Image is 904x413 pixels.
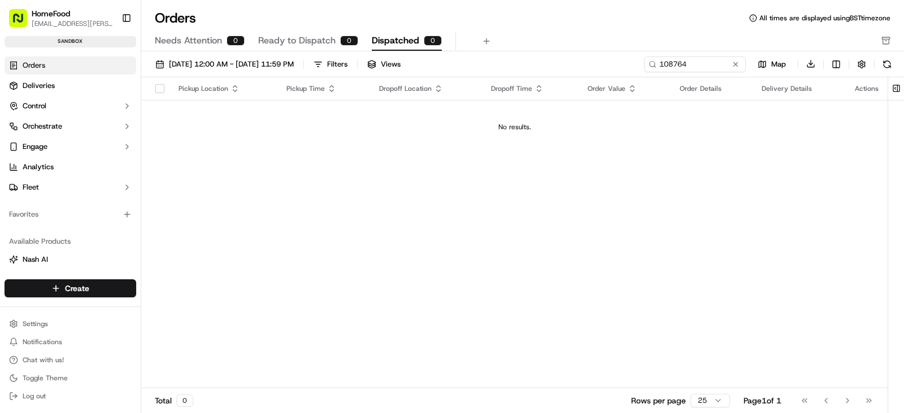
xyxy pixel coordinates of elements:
[65,283,89,294] span: Create
[23,121,62,131] span: Orchestrate
[23,60,45,71] span: Orders
[308,56,353,72] button: Filters
[5,334,136,350] button: Notifications
[179,84,268,93] div: Pickup Location
[5,178,136,196] button: Fleet
[588,84,662,93] div: Order Value
[23,142,47,152] span: Engage
[176,394,193,407] div: 0
[5,205,136,223] div: Favorites
[372,34,419,47] span: Dispatched
[155,394,193,407] div: Total
[258,34,336,47] span: Ready to Dispatch
[381,59,401,69] span: Views
[855,84,879,93] div: Actions
[23,101,46,111] span: Control
[680,84,744,93] div: Order Details
[491,84,570,93] div: Dropoff Time
[227,36,245,46] div: 0
[9,254,132,265] a: Nash AI
[169,59,294,69] span: [DATE] 12:00 AM - [DATE] 11:59 PM
[424,36,442,46] div: 0
[23,319,48,328] span: Settings
[32,8,70,19] button: HomeFood
[23,254,48,265] span: Nash AI
[5,388,136,404] button: Log out
[5,77,136,95] a: Deliveries
[340,36,358,46] div: 0
[23,392,46,401] span: Log out
[379,84,473,93] div: Dropoff Location
[5,370,136,386] button: Toggle Theme
[5,251,136,269] button: Nash AI
[5,117,136,135] button: Orchestrate
[762,84,837,93] div: Delivery Details
[146,122,883,131] div: No results.
[23,162,54,172] span: Analytics
[23,355,64,364] span: Chat with us!
[5,232,136,251] div: Available Products
[744,395,781,406] div: Page 1 of 1
[750,58,793,71] button: Map
[5,5,117,32] button: HomeFood[EMAIL_ADDRESS][PERSON_NAME][DOMAIN_NAME]
[23,81,55,91] span: Deliveries
[5,138,136,156] button: Engage
[155,34,222,47] span: Needs Attention
[771,59,786,69] span: Map
[362,56,406,72] button: Views
[5,352,136,368] button: Chat with us!
[644,56,746,72] input: Type to search
[5,279,136,297] button: Create
[155,9,196,27] h1: Orders
[5,56,136,74] a: Orders
[286,84,361,93] div: Pickup Time
[5,316,136,332] button: Settings
[23,182,39,192] span: Fleet
[327,59,347,69] div: Filters
[5,36,136,47] div: sandbox
[5,97,136,115] button: Control
[759,14,890,23] span: All times are displayed using BST timezone
[631,395,686,406] p: Rows per page
[879,56,895,72] button: Refresh
[150,56,299,72] button: [DATE] 12:00 AM - [DATE] 11:59 PM
[5,158,136,176] a: Analytics
[32,19,112,28] button: [EMAIL_ADDRESS][PERSON_NAME][DOMAIN_NAME]
[23,374,68,383] span: Toggle Theme
[23,337,62,346] span: Notifications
